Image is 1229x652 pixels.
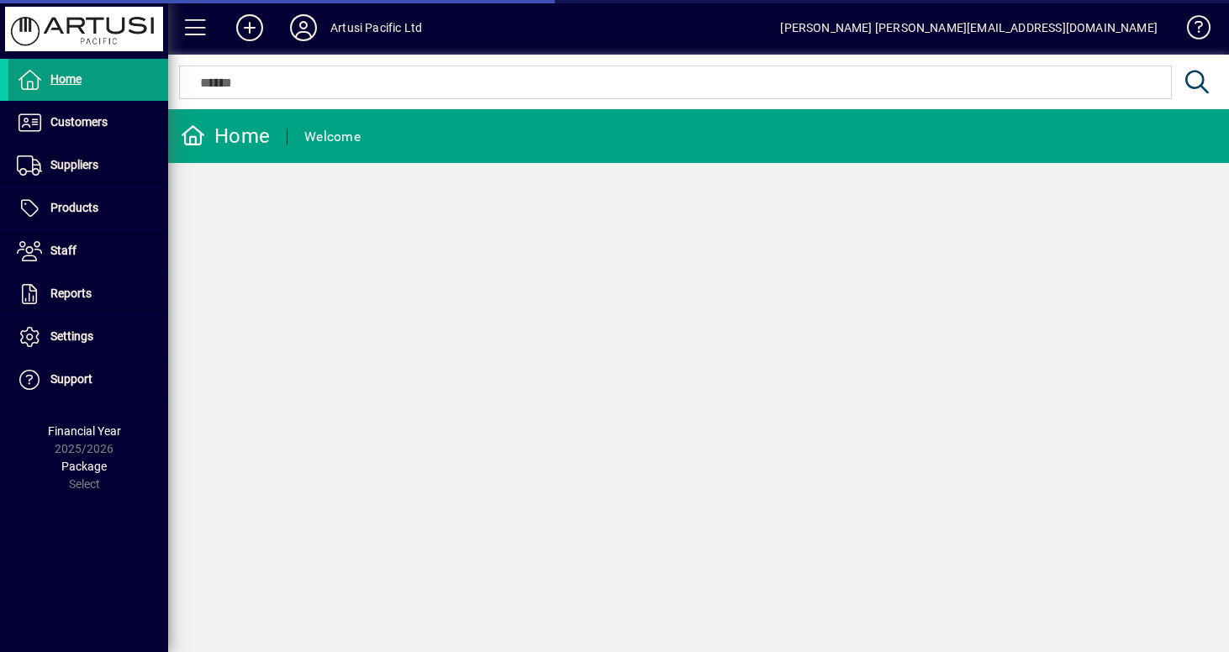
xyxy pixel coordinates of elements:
[61,460,107,473] span: Package
[304,124,361,150] div: Welcome
[8,230,168,272] a: Staff
[330,14,422,41] div: Artusi Pacific Ltd
[48,424,121,438] span: Financial Year
[50,372,92,386] span: Support
[50,158,98,171] span: Suppliers
[277,13,330,43] button: Profile
[8,359,168,401] a: Support
[50,244,76,257] span: Staff
[50,115,108,129] span: Customers
[50,287,92,300] span: Reports
[50,201,98,214] span: Products
[50,329,93,343] span: Settings
[8,187,168,229] a: Products
[223,13,277,43] button: Add
[780,14,1158,41] div: [PERSON_NAME] [PERSON_NAME][EMAIL_ADDRESS][DOMAIN_NAME]
[1174,3,1208,58] a: Knowledge Base
[50,72,82,86] span: Home
[181,123,270,150] div: Home
[8,102,168,144] a: Customers
[8,273,168,315] a: Reports
[8,145,168,187] a: Suppliers
[8,316,168,358] a: Settings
